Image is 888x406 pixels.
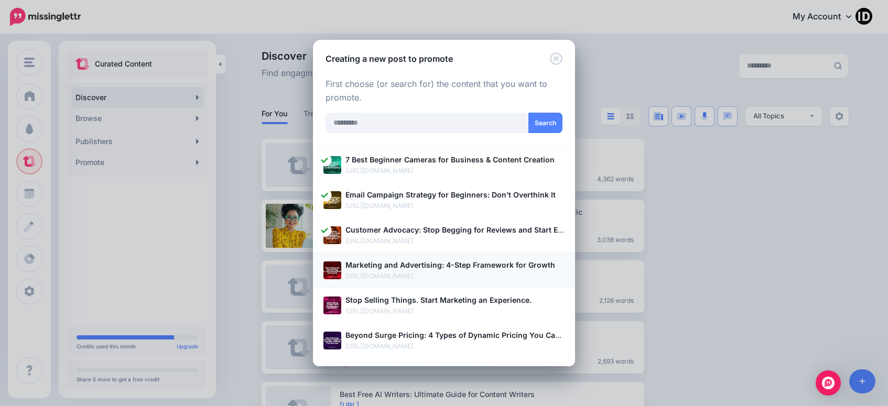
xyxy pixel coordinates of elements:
p: [URL][DOMAIN_NAME] [345,201,565,211]
a: Beyond Surge Pricing: 4 Types of Dynamic Pricing You Can Use [URL][DOMAIN_NAME] [323,329,565,352]
a: 7 Best Beginner Cameras for Business & Content Creation [URL][DOMAIN_NAME] [323,153,565,176]
a: Email Campaign Strategy for Beginners: Don’t Overthink It [URL][DOMAIN_NAME] [323,189,565,211]
p: [URL][DOMAIN_NAME] [345,271,565,281]
b: 7 Best Beginner Cameras for Business & Content Creation [345,155,555,164]
img: 36005de5959de34cb81860715a7bcd97_thumb.jpg [323,191,341,209]
img: 61b62fab4da793e34a6d778b68dfc0ac_thumb.jpg [323,297,341,314]
b: Email Campaign Strategy for Beginners: Don’t Overthink It [345,190,556,199]
a: Stop Selling Things. Start Marketing an Experience. [URL][DOMAIN_NAME] [323,294,565,316]
div: Open Intercom Messenger [816,370,841,396]
button: Close [550,52,562,65]
h5: Creating a new post to promote [326,52,453,65]
p: [URL][DOMAIN_NAME] [345,166,565,176]
a: Customer Advocacy: Stop Begging for Reviews and Start Earning Fans [URL][DOMAIN_NAME] [323,224,565,246]
p: [URL][DOMAIN_NAME] [345,306,565,316]
img: 5a993d621f0f1331c7a3e16b17c29273_thumb.jpg [323,261,341,279]
b: Stop Selling Things. Start Marketing an Experience. [345,295,532,304]
b: Customer Advocacy: Stop Begging for Reviews and Start Earning Fans [345,225,601,234]
p: [URL][DOMAIN_NAME] [345,341,565,352]
p: [URL][DOMAIN_NAME] [345,236,565,246]
button: Search [528,113,562,133]
p: First choose (or search for) the content that you want to promote. [326,78,562,105]
img: 5992b82fe62e03b337231c4edffd5111_thumb.jpg [323,332,341,349]
a: Digital Marketing Automation: Think First, Automate Second [URL][DOMAIN_NAME] [323,364,565,387]
b: Marketing and Advertising: 4-Step Framework for Growth [345,260,555,269]
b: Beyond Surge Pricing: 4 Types of Dynamic Pricing You Can Use [345,331,576,339]
a: Marketing and Advertising: 4-Step Framework for Growth [URL][DOMAIN_NAME] [323,259,565,281]
img: 7adb84b8e7a50bbe476d790daf3c01f0_thumb.jpg [323,156,341,174]
b: Digital Marketing Automation: Think First, Automate Second [345,366,564,375]
img: 43276986404b7e37f903c959a34a6854_thumb.jpg [323,226,341,244]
